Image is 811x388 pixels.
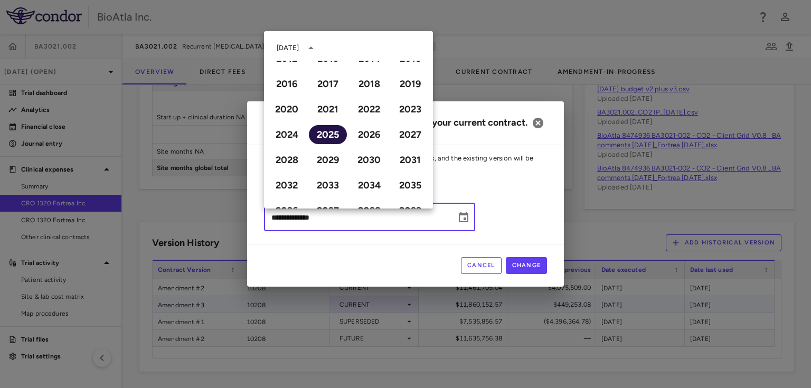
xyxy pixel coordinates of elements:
button: 2023 [391,100,429,119]
button: Cancel [461,257,502,274]
button: Change [506,257,548,274]
button: 2032 [268,176,306,195]
button: 2020 [268,100,306,119]
button: 2034 [350,176,388,195]
button: 2026 [350,125,388,144]
button: Choose date, selected date is Sep 29, 2025 [453,207,474,228]
button: 2019 [391,74,429,93]
button: year view is open, switch to calendar view [302,39,320,57]
button: 2029 [309,150,347,169]
button: 2017 [309,74,347,93]
button: 2038 [350,201,388,220]
button: 2033 [309,176,347,195]
button: 2039 [391,201,429,220]
button: 2036 [268,201,306,220]
button: 2027 [391,125,429,144]
button: 2021 [309,100,347,119]
button: 2022 [350,100,388,119]
button: 2031 [391,150,429,169]
button: 2016 [268,74,306,93]
button: 2030 [350,150,388,169]
button: 2018 [350,74,388,93]
button: 2025 [309,125,347,144]
button: 2028 [268,150,306,169]
button: 2037 [309,201,347,220]
div: [DATE] [277,43,299,53]
button: 2035 [391,176,429,195]
button: 2024 [268,125,306,144]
